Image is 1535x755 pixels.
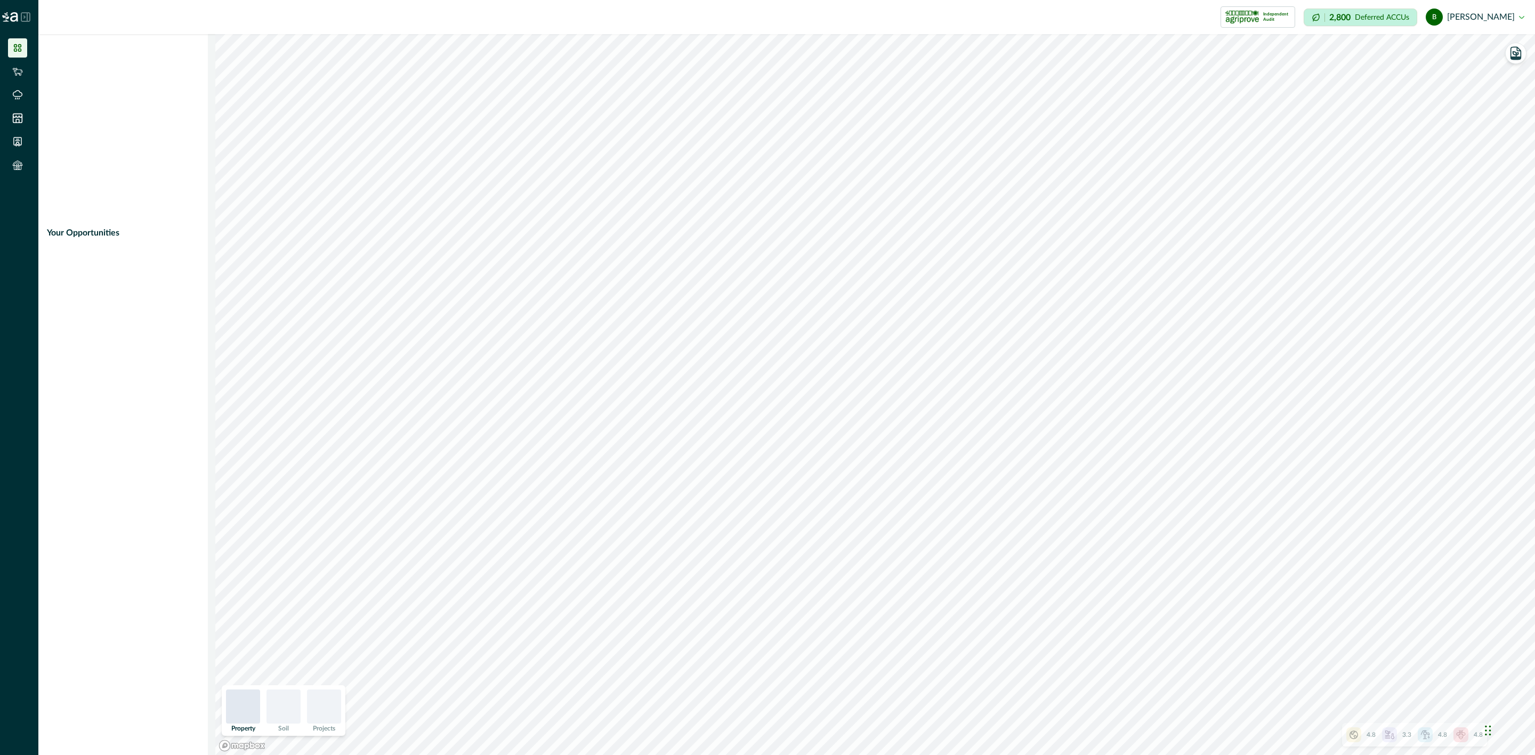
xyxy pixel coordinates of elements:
[1402,730,1411,740] p: 3.3
[1426,4,1524,30] button: bob marcus [PERSON_NAME]
[1263,12,1290,22] p: Independent Audit
[2,12,18,22] img: Logo
[1225,9,1259,26] img: certification logo
[1485,715,1491,746] div: Drag
[278,725,289,732] p: Soil
[231,725,255,732] p: Property
[1329,13,1351,22] p: 2,800
[1482,704,1535,755] iframe: Chat Widget
[1355,13,1409,21] p: Deferred ACCUs
[1221,6,1295,28] button: certification logoIndependent Audit
[1438,730,1447,740] p: 4.8
[1367,730,1376,740] p: 4.8
[313,725,335,732] p: Projects
[1474,730,1483,740] p: 4.8
[47,226,119,239] p: Your Opportunities
[219,740,265,752] a: Mapbox logo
